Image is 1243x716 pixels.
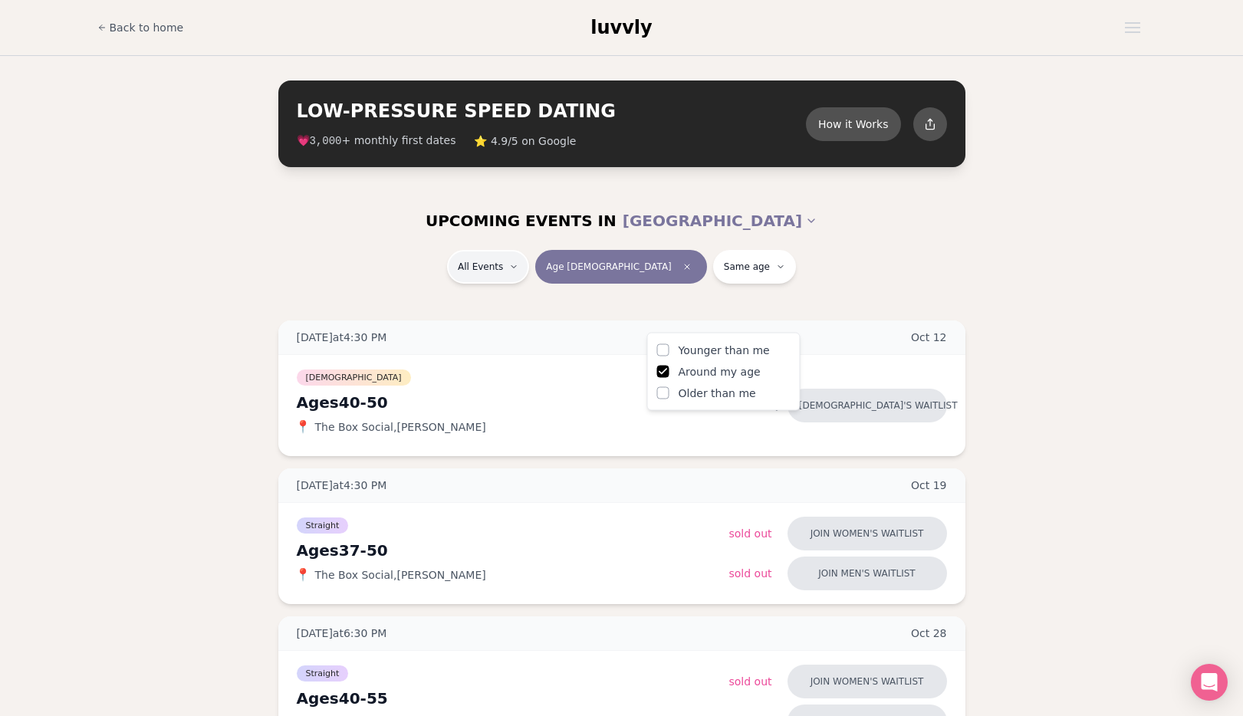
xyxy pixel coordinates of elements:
span: luvvly [590,17,652,38]
span: [DEMOGRAPHIC_DATA] [297,369,411,386]
span: 3,000 [310,135,342,147]
div: Ages 37-50 [297,540,729,561]
span: 📍 [297,569,309,581]
span: Clear age [678,258,696,276]
button: Join [DEMOGRAPHIC_DATA]'s waitlist [788,389,947,422]
span: The Box Social , [PERSON_NAME] [315,419,486,435]
span: Older than me [679,386,756,401]
span: ⭐ 4.9/5 on Google [474,133,576,149]
button: Age [DEMOGRAPHIC_DATA]Clear age [535,250,706,284]
a: luvvly [590,15,652,40]
span: The Box Social , [PERSON_NAME] [315,567,486,583]
span: 💗 + monthly first dates [297,133,456,149]
span: Same age [724,261,770,273]
span: Oct 12 [911,330,947,345]
button: [GEOGRAPHIC_DATA] [623,204,817,238]
span: Straight [297,665,349,682]
div: Ages 40-50 [297,392,729,413]
div: Ages 40-55 [297,688,729,709]
span: Age [DEMOGRAPHIC_DATA] [546,261,671,273]
button: Join women's waitlist [788,517,947,550]
span: [DATE] at 4:30 PM [297,478,387,493]
a: Back to home [97,12,184,43]
button: Same age [713,250,796,284]
button: Join women's waitlist [788,665,947,698]
span: 📍 [297,421,309,433]
button: Around my age [657,366,669,378]
span: Straight [297,517,349,534]
span: Oct 19 [911,478,947,493]
span: Sold Out [729,675,772,688]
span: Oct 28 [911,626,947,641]
button: Open menu [1119,16,1146,39]
span: All Events [458,261,503,273]
span: Younger than me [679,343,770,358]
span: [DATE] at 6:30 PM [297,626,387,641]
span: Sold Out [729,527,772,540]
span: Around my age [679,364,761,379]
button: Older than me [657,387,669,399]
span: Back to home [110,20,184,35]
span: [DATE] at 4:30 PM [297,330,387,345]
button: All Events [447,250,529,284]
span: Sold Out [729,567,772,580]
button: Younger than me [657,344,669,356]
div: Open Intercom Messenger [1191,664,1228,701]
h2: LOW-PRESSURE SPEED DATING [297,99,806,123]
span: UPCOMING EVENTS IN [426,210,617,232]
button: How it Works [806,107,901,141]
button: Join men's waitlist [788,557,947,590]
